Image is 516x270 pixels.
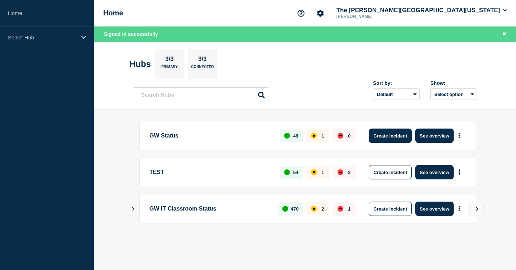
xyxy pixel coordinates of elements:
p: [PERSON_NAME] [335,14,410,19]
div: up [282,206,288,212]
div: up [284,169,290,175]
p: Primary [161,65,178,72]
span: Signed in successfully [104,31,158,37]
button: More actions [455,129,464,143]
p: 3/3 [196,56,210,65]
p: 1 [321,133,324,139]
p: 2 [348,170,350,175]
div: Show: [430,80,477,86]
button: See overview [415,129,453,143]
p: Connected [191,65,214,72]
p: TEST [149,165,272,179]
button: Support [293,6,309,21]
div: down [338,133,343,139]
button: Show Connected Hubs [132,206,135,212]
div: affected [311,169,317,175]
div: Sort by: [373,80,420,86]
button: Account settings [313,6,328,21]
p: GW Status [149,129,272,143]
div: affected [311,133,317,139]
button: Select option [430,88,477,100]
p: 2 [321,206,324,212]
p: 1 [348,206,350,212]
div: affected [311,206,317,212]
button: View [469,202,484,216]
p: 3/3 [163,56,177,65]
p: 0 [348,133,350,139]
h2: Hubs [129,59,151,69]
p: GW IT Classroom Status [149,202,270,216]
button: More actions [455,166,464,179]
p: Select Hub [8,34,77,40]
button: Create incident [369,202,412,216]
button: Create incident [369,165,412,179]
p: 48 [293,133,298,139]
p: 1 [321,170,324,175]
div: down [338,206,343,212]
button: More actions [455,202,464,216]
select: Sort by [373,88,420,100]
p: 54 [293,170,298,175]
div: up [284,133,290,139]
button: See overview [415,202,453,216]
input: Search Hubs [133,87,269,102]
button: Close banner [500,30,509,38]
p: 470 [291,206,299,212]
button: The [PERSON_NAME][GEOGRAPHIC_DATA][US_STATE] [335,7,508,14]
button: Create incident [369,129,412,143]
h1: Home [103,9,123,17]
div: down [338,169,343,175]
button: See overview [415,165,453,179]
